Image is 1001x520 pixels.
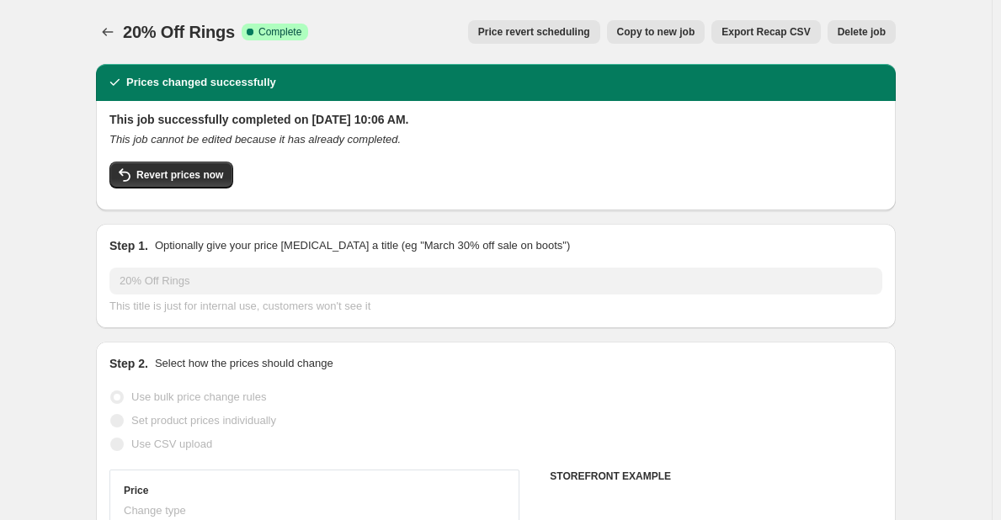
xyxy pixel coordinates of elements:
button: Revert prices now [109,162,233,188]
h6: STOREFRONT EXAMPLE [550,470,882,483]
span: Export Recap CSV [721,25,810,39]
h2: Prices changed successfully [126,74,276,91]
span: Delete job [838,25,886,39]
span: This title is just for internal use, customers won't see it [109,300,370,312]
p: Select how the prices should change [155,355,333,372]
button: Export Recap CSV [711,20,820,44]
span: Revert prices now [136,168,223,182]
h2: This job successfully completed on [DATE] 10:06 AM. [109,111,882,128]
h2: Step 1. [109,237,148,254]
i: This job cannot be edited because it has already completed. [109,133,401,146]
span: Complete [258,25,301,39]
button: Delete job [828,20,896,44]
span: Change type [124,504,186,517]
p: Optionally give your price [MEDICAL_DATA] a title (eg "March 30% off sale on boots") [155,237,570,254]
span: 20% Off Rings [123,23,235,41]
button: Price revert scheduling [468,20,600,44]
h3: Price [124,484,148,497]
h2: Step 2. [109,355,148,372]
button: Copy to new job [607,20,705,44]
span: Price revert scheduling [478,25,590,39]
span: Use bulk price change rules [131,390,266,403]
span: Set product prices individually [131,414,276,427]
button: Price change jobs [96,20,120,44]
span: Use CSV upload [131,438,212,450]
input: 30% off holiday sale [109,268,882,294]
span: Copy to new job [617,25,695,39]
